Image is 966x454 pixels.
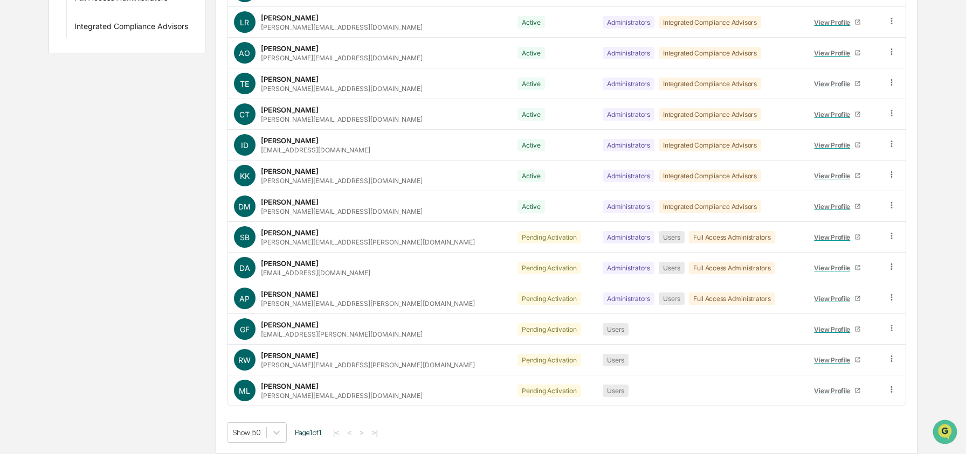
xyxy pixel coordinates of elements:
[261,13,319,22] div: [PERSON_NAME]
[261,198,319,206] div: [PERSON_NAME]
[517,385,581,397] div: Pending Activation
[517,170,545,182] div: Active
[240,233,250,242] span: SB
[76,182,130,191] a: Powered byPylon
[810,45,866,61] a: View Profile
[78,137,87,145] div: 🗄️
[814,80,854,88] div: View Profile
[603,231,654,243] div: Administrators
[810,260,866,276] a: View Profile
[261,382,319,390] div: [PERSON_NAME]
[261,351,319,360] div: [PERSON_NAME]
[37,82,177,93] div: Start new chat
[814,141,854,149] div: View Profile
[659,78,761,90] div: Integrated Compliance Advisors
[810,382,866,399] a: View Profile
[261,106,319,114] div: [PERSON_NAME]
[659,108,761,121] div: Integrated Compliance Advisors
[261,361,475,369] div: [PERSON_NAME][EMAIL_ADDRESS][PERSON_NAME][DOMAIN_NAME]
[603,385,629,397] div: Users
[810,106,866,123] a: View Profile
[238,202,251,211] span: DM
[240,79,249,88] span: TE
[11,23,196,40] p: How can we help?
[814,202,854,211] div: View Profile
[261,269,370,277] div: [EMAIL_ADDRESS][DOMAIN_NAME]
[261,23,423,31] div: [PERSON_NAME][EMAIL_ADDRESS][DOMAIN_NAME]
[74,131,138,151] a: 🗄️Attestations
[241,141,249,150] span: ID
[261,320,319,329] div: [PERSON_NAME]
[107,183,130,191] span: Pylon
[6,131,74,151] a: 🖐️Preclearance
[810,198,866,215] a: View Profile
[261,330,423,338] div: [EMAIL_ADDRESS][PERSON_NAME][DOMAIN_NAME]
[659,200,761,213] div: Integrated Compliance Advisors
[603,170,654,182] div: Administrators
[810,352,866,368] a: View Profile
[810,290,866,307] a: View Profile
[689,292,775,305] div: Full Access Administrators
[810,229,866,246] a: View Profile
[369,428,381,437] button: >|
[517,200,545,213] div: Active
[814,110,854,118] div: View Profile
[814,264,854,272] div: View Profile
[261,136,319,145] div: [PERSON_NAME]
[183,86,196,99] button: Start new chat
[240,171,250,180] span: KK
[261,259,319,268] div: [PERSON_NAME]
[517,47,545,59] div: Active
[240,18,249,27] span: LR
[11,82,30,102] img: 1746055101610-c473b297-6a78-478c-a979-82029cc54cd1
[814,356,854,364] div: View Profile
[659,139,761,151] div: Integrated Compliance Advisors
[261,44,319,53] div: [PERSON_NAME]
[261,115,423,123] div: [PERSON_NAME][EMAIL_ADDRESS][DOMAIN_NAME]
[814,172,854,180] div: View Profile
[239,294,250,303] span: AP
[814,18,854,26] div: View Profile
[689,231,775,243] div: Full Access Administrators
[6,152,72,171] a: 🔎Data Lookup
[603,292,654,305] div: Administrators
[603,354,629,366] div: Users
[37,93,136,102] div: We're available if you need us!
[238,355,251,365] span: RW
[261,177,423,185] div: [PERSON_NAME][EMAIL_ADDRESS][DOMAIN_NAME]
[810,137,866,153] a: View Profile
[603,16,654,29] div: Administrators
[239,48,250,58] span: AO
[517,292,581,305] div: Pending Activation
[814,233,854,241] div: View Profile
[261,167,319,176] div: [PERSON_NAME]
[356,428,367,437] button: >
[517,108,545,121] div: Active
[261,228,319,237] div: [PERSON_NAME]
[603,323,629,336] div: Users
[810,75,866,92] a: View Profile
[330,428,342,437] button: |<
[22,156,68,167] span: Data Lookup
[344,428,355,437] button: <
[659,292,685,305] div: Users
[239,386,250,395] span: ML
[89,136,134,146] span: Attestations
[814,325,854,333] div: View Profile
[603,139,654,151] div: Administrators
[814,387,854,395] div: View Profile
[603,200,654,213] div: Administrators
[22,136,70,146] span: Preclearance
[261,146,370,154] div: [EMAIL_ADDRESS][DOMAIN_NAME]
[931,418,961,448] iframe: Open customer support
[261,54,423,62] div: [PERSON_NAME][EMAIL_ADDRESS][DOMAIN_NAME]
[11,157,19,166] div: 🔎
[240,325,250,334] span: GF
[810,167,866,184] a: View Profile
[295,428,322,437] span: Page 1 of 1
[603,262,654,274] div: Administrators
[261,392,423,400] div: [PERSON_NAME][EMAIL_ADDRESS][DOMAIN_NAME]
[814,295,854,303] div: View Profile
[517,262,581,274] div: Pending Activation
